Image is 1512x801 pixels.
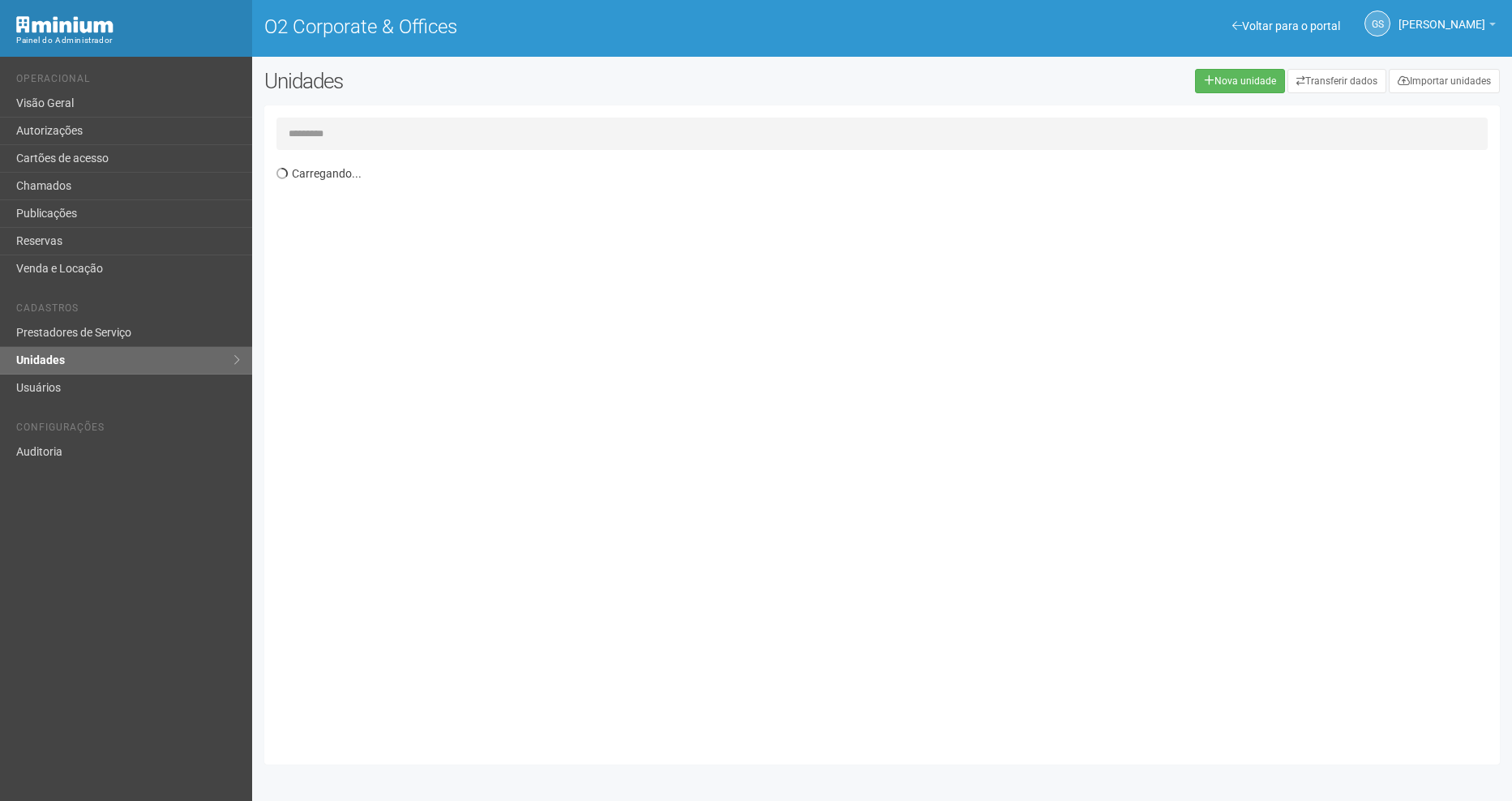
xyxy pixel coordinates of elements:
[264,69,765,93] h2: Unidades
[1195,69,1285,93] a: Nova unidade
[1287,69,1386,93] a: Transferir dados
[16,302,240,319] li: Cadastros
[1364,11,1390,36] a: GS
[1398,20,1496,33] a: [PERSON_NAME]
[1232,19,1340,32] a: Voltar para o portal
[16,73,240,90] li: Operacional
[1398,2,1485,31] span: Gabriela Souza
[16,422,240,439] li: Configurações
[16,33,240,48] div: Painel do Administrador
[276,158,1500,752] div: Carregando...
[264,16,870,37] h1: O2 Corporate & Offices
[1389,69,1500,93] a: Importar unidades
[16,16,114,33] img: Minium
